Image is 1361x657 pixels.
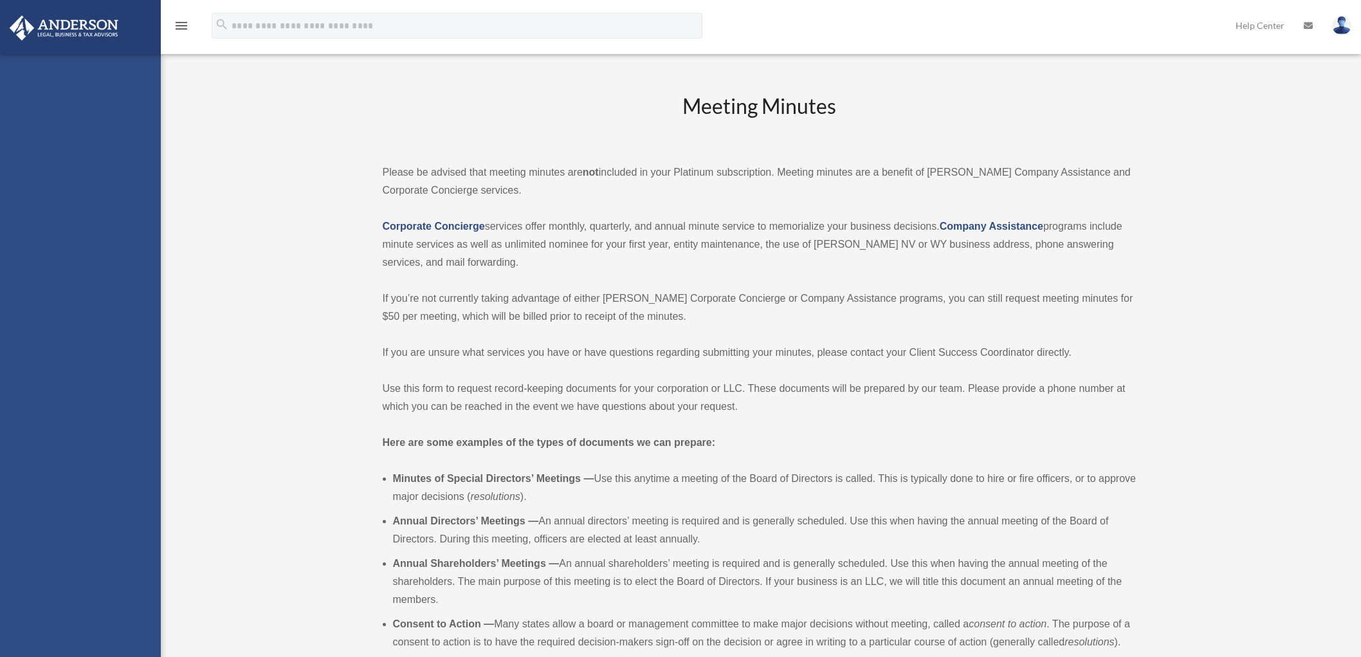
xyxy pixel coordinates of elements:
p: services offer monthly, quarterly, and annual minute service to memorialize your business decisio... [383,217,1137,272]
strong: not [583,167,599,178]
i: menu [174,18,189,33]
p: Please be advised that meeting minutes are included in your Platinum subscription. Meeting minute... [383,163,1137,199]
b: Consent to Action — [393,618,495,629]
p: Use this form to request record-keeping documents for your corporation or LLC. These documents wi... [383,380,1137,416]
em: action [1019,618,1047,629]
p: If you’re not currently taking advantage of either [PERSON_NAME] Corporate Concierge or Company A... [383,290,1137,326]
a: menu [174,23,189,33]
b: Minutes of Special Directors’ Meetings — [393,473,594,484]
li: Many states allow a board or management committee to make major decisions without meeting, called... [393,615,1137,651]
li: An annual shareholders’ meeting is required and is generally scheduled. Use this when having the ... [393,555,1137,609]
img: User Pic [1332,16,1351,35]
p: If you are unsure what services you have or have questions regarding submitting your minutes, ple... [383,344,1137,362]
strong: Here are some examples of the types of documents we can prepare: [383,437,716,448]
a: Company Assistance [940,221,1043,232]
em: resolutions [470,491,520,502]
b: Annual Shareholders’ Meetings — [393,558,560,569]
b: Annual Directors’ Meetings — [393,515,539,526]
li: An annual directors’ meeting is required and is generally scheduled. Use this when having the ann... [393,512,1137,548]
i: search [215,17,229,32]
img: Anderson Advisors Platinum Portal [6,15,122,41]
li: Use this anytime a meeting of the Board of Directors is called. This is typically done to hire or... [393,470,1137,506]
em: resolutions [1064,636,1114,647]
a: Corporate Concierge [383,221,485,232]
em: consent to [969,618,1016,629]
h2: Meeting Minutes [383,92,1137,145]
